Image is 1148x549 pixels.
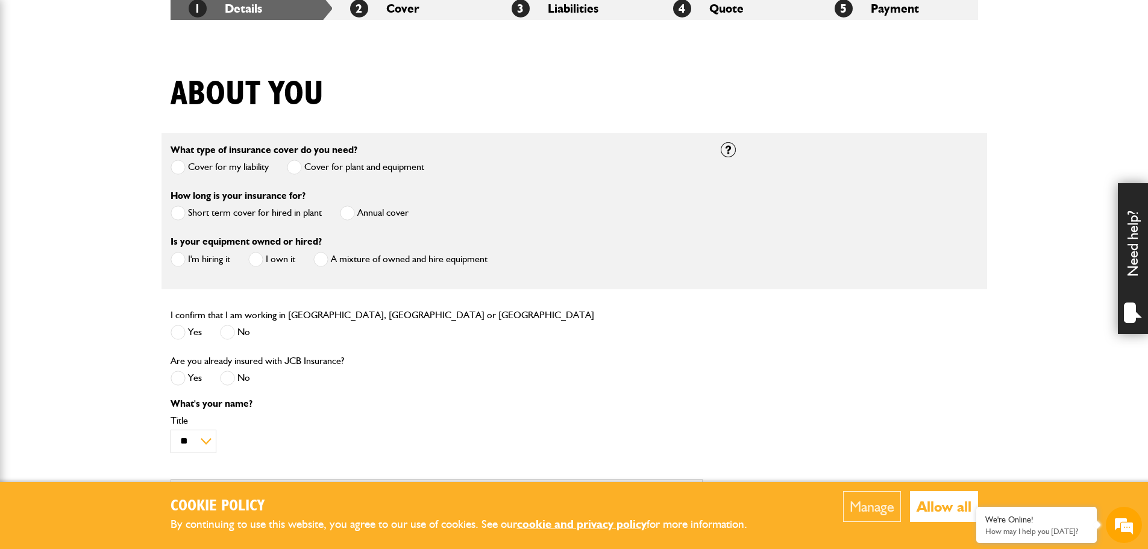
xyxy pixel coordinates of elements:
h2: Cookie Policy [171,497,767,516]
label: How long is your insurance for? [171,191,306,201]
label: No [220,325,250,340]
label: Is your equipment owned or hired? [171,237,322,246]
p: What's your name? [171,399,703,409]
div: Need help? [1118,183,1148,334]
label: Title [171,416,703,425]
label: Annual cover [340,205,409,221]
label: Yes [171,325,202,340]
label: Cover for plant and equipment [287,160,424,175]
label: No [220,371,250,386]
label: A mixture of owned and hire equipment [313,252,488,267]
label: I'm hiring it [171,252,230,267]
p: By continuing to use this website, you agree to our use of cookies. See our for more information. [171,515,767,534]
label: I confirm that I am working in [GEOGRAPHIC_DATA], [GEOGRAPHIC_DATA] or [GEOGRAPHIC_DATA] [171,310,594,320]
a: cookie and privacy policy [517,517,647,531]
label: What type of insurance cover do you need? [171,145,357,155]
button: Manage [843,491,901,522]
p: How may I help you today? [985,527,1088,536]
label: I own it [248,252,295,267]
h1: About you [171,74,324,115]
div: We're Online! [985,515,1088,525]
label: Are you already insured with JCB Insurance? [171,356,344,366]
label: Short term cover for hired in plant [171,205,322,221]
label: Yes [171,371,202,386]
label: Cover for my liability [171,160,269,175]
button: Allow all [910,491,978,522]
